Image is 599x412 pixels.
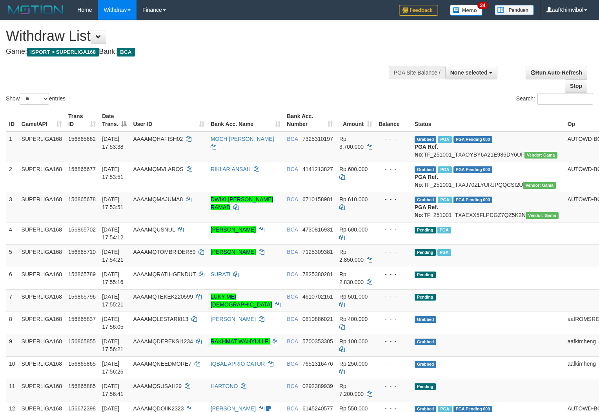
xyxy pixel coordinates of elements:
[415,316,437,323] span: Grabbed
[6,28,391,44] h1: Withdraw List
[68,338,96,345] span: 156865855
[68,271,96,277] span: 156865789
[302,361,333,367] span: Copy 7651316476 to clipboard
[133,405,184,412] span: AAAAMQDOIIK2323
[287,383,298,389] span: BCA
[302,294,333,300] span: Copy 4610702151 to clipboard
[211,136,274,142] a: MOCH [PERSON_NAME]
[133,338,193,345] span: AAAAMQDEREKSI1234
[339,294,368,300] span: Rp 501.000
[211,166,251,172] a: RIKI ARIANSAH
[339,361,368,367] span: Rp 250.000
[211,405,256,412] a: [PERSON_NAME]
[102,136,124,150] span: [DATE] 17:53:38
[437,227,451,233] span: Marked by aafsoycanthlai
[68,196,96,202] span: 156865678
[415,249,436,256] span: Pending
[379,165,408,173] div: - - -
[102,383,124,397] span: [DATE] 17:56:41
[102,338,124,352] span: [DATE] 17:56:21
[133,316,188,322] span: AAAAMQLESTARI813
[339,196,368,202] span: Rp 610.000
[411,109,564,131] th: Status
[6,162,18,192] td: 2
[102,226,124,241] span: [DATE] 17:54:12
[6,356,18,379] td: 10
[415,174,438,188] b: PGA Ref. No:
[102,196,124,210] span: [DATE] 17:53:51
[526,212,559,219] span: Vendor URL: https://trx31.1velocity.biz
[415,339,437,345] span: Grabbed
[287,361,298,367] span: BCA
[415,294,436,301] span: Pending
[6,379,18,401] td: 11
[437,249,451,256] span: Marked by aafsoycanthlai
[18,222,66,244] td: SUPERLIGA168
[18,244,66,267] td: SUPERLIGA168
[27,48,99,57] span: ISPORT > SUPERLIGA168
[477,2,488,9] span: 34
[438,136,452,143] span: Marked by aafsoycanthlai
[450,69,488,76] span: None selected
[415,272,436,278] span: Pending
[339,271,364,285] span: Rp 2.830.000
[399,5,438,16] img: Feedback.jpg
[6,267,18,289] td: 6
[18,109,66,131] th: Game/API: activate to sort column ascending
[415,136,437,143] span: Grabbed
[379,382,408,390] div: - - -
[6,289,18,312] td: 7
[6,109,18,131] th: ID
[102,249,124,263] span: [DATE] 17:54:21
[287,196,298,202] span: BCA
[102,166,124,180] span: [DATE] 17:53:51
[68,166,96,172] span: 156865677
[99,109,130,131] th: Date Trans.: activate to sort column descending
[302,316,333,322] span: Copy 0810886021 to clipboard
[287,405,298,412] span: BCA
[415,383,436,390] span: Pending
[379,315,408,323] div: - - -
[211,271,230,277] a: SURATI
[415,166,437,173] span: Grabbed
[18,131,66,162] td: SUPERLIGA168
[18,334,66,356] td: SUPERLIGA168
[287,294,298,300] span: BCA
[6,48,391,56] h4: Game: Bank:
[68,294,96,300] span: 156865796
[133,271,196,277] span: AAAAMQRATIHGENDUT
[450,5,483,16] img: Button%20Memo.svg
[133,249,195,255] span: AAAAMQTOMBRIDER89
[524,152,557,159] span: Vendor URL: https://trx31.1velocity.biz
[438,166,452,173] span: Marked by aafsoycanthlai
[411,162,564,192] td: TF_251001_TXAJ70ZLYURJPQQCSI2U
[287,338,298,345] span: BCA
[302,338,333,345] span: Copy 5700353305 to clipboard
[302,226,333,233] span: Copy 4730816931 to clipboard
[523,182,556,189] span: Vendor URL: https://trx31.1velocity.biz
[415,227,436,233] span: Pending
[339,338,368,345] span: Rp 100.000
[302,383,333,389] span: Copy 0292389939 to clipboard
[102,316,124,330] span: [DATE] 17:56:05
[68,136,96,142] span: 156865662
[133,226,175,233] span: AAAAMQUSNUL
[6,131,18,162] td: 1
[18,162,66,192] td: SUPERLIGA168
[411,131,564,162] td: TF_251001_TXAOYBY6A21E986DY6UF
[415,204,438,218] b: PGA Ref. No:
[379,226,408,233] div: - - -
[102,361,124,375] span: [DATE] 17:56:26
[379,337,408,345] div: - - -
[287,316,298,322] span: BCA
[516,93,593,105] label: Search:
[526,66,587,79] a: Run Auto-Refresh
[6,244,18,267] td: 5
[18,312,66,334] td: SUPERLIGA168
[339,249,364,263] span: Rp 2.850.000
[415,144,438,158] b: PGA Ref. No:
[6,93,66,105] label: Show entries
[411,192,564,222] td: TF_251001_TXAEXX5FLPDGZ7QZ5K2N
[389,66,445,79] div: PGA Site Balance /
[211,316,256,322] a: [PERSON_NAME]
